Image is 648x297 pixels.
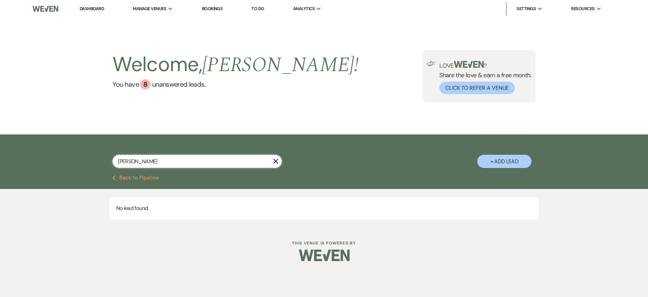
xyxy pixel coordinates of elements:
[133,5,166,12] span: Manage Venues
[112,79,359,89] a: You have 8 unanswered leads.
[439,61,531,69] p: Love ?
[112,175,159,181] button: Back to Pipeline
[251,6,264,12] a: To Do
[202,6,223,12] a: Bookings
[435,61,531,94] div: Share the love & earn a free month.
[477,155,531,168] button: + Add Lead
[427,61,435,66] img: loud-speaker-illustration.svg
[454,61,484,68] img: weven-logo-green.svg
[80,6,104,12] a: Dashboard
[299,243,350,267] img: Weven Logo
[112,155,282,168] input: Search by name, event date, email address or phone number
[112,50,359,79] h2: Welcome,
[202,49,359,81] span: [PERSON_NAME] !
[517,5,536,12] span: Settings
[293,5,315,12] span: Analytics
[109,197,539,219] p: No lead found.
[439,82,515,94] button: Click to Refer a Venue
[571,5,594,12] span: Resources
[33,2,58,16] img: Weven Logo
[140,79,150,89] div: 8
